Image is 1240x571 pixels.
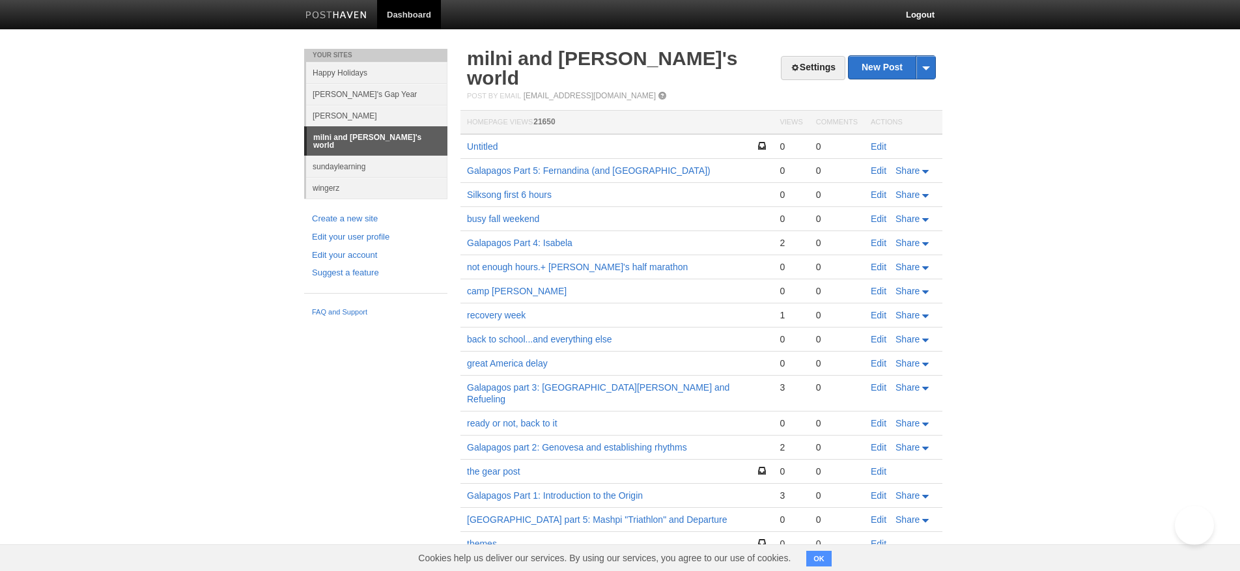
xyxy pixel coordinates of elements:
[871,141,886,152] a: Edit
[895,382,920,393] span: Share
[895,238,920,248] span: Share
[467,238,572,248] a: Galapagos Part 4: Isabela
[306,156,447,177] a: sundaylearning
[895,358,920,369] span: Share
[312,249,440,262] a: Edit your account
[864,111,942,135] th: Actions
[780,466,802,477] div: 0
[533,117,555,126] span: 21650
[871,165,886,176] a: Edit
[871,286,886,296] a: Edit
[816,382,858,393] div: 0
[307,127,447,156] a: milni and [PERSON_NAME]'s world
[816,333,858,345] div: 0
[871,262,886,272] a: Edit
[780,285,802,297] div: 0
[816,261,858,273] div: 0
[467,48,738,89] a: milni and [PERSON_NAME]'s world
[780,309,802,321] div: 1
[780,213,802,225] div: 0
[816,490,858,501] div: 0
[816,514,858,525] div: 0
[467,189,552,200] a: Silksong first 6 hours
[895,442,920,453] span: Share
[467,92,521,100] span: Post by Email
[895,334,920,344] span: Share
[806,551,832,566] button: OK
[780,441,802,453] div: 2
[780,538,802,550] div: 0
[895,165,920,176] span: Share
[816,357,858,369] div: 0
[467,262,688,272] a: not enough hours.+ [PERSON_NAME]'s half marathon
[467,442,687,453] a: Galapagos part 2: Genovesa and establishing rhythms
[895,310,920,320] span: Share
[306,177,447,199] a: wingerz
[306,105,447,126] a: [PERSON_NAME]
[816,285,858,297] div: 0
[467,286,567,296] a: camp [PERSON_NAME]
[467,310,526,320] a: recovery week
[895,514,920,525] span: Share
[816,417,858,429] div: 0
[871,466,886,477] a: Edit
[306,83,447,105] a: [PERSON_NAME]'s Gap Year
[895,286,920,296] span: Share
[816,213,858,225] div: 0
[871,358,886,369] a: Edit
[871,214,886,224] a: Edit
[467,538,497,549] a: themes
[467,466,520,477] a: the gear post
[816,309,858,321] div: 0
[780,141,802,152] div: 0
[871,490,886,501] a: Edit
[467,490,643,501] a: Galapagos Part 1: Introduction to the Origin
[460,111,773,135] th: Homepage Views
[816,466,858,477] div: 0
[781,56,845,80] a: Settings
[467,214,539,224] a: busy fall weekend
[312,230,440,244] a: Edit your user profile
[312,266,440,280] a: Suggest a feature
[780,357,802,369] div: 0
[871,418,886,428] a: Edit
[305,11,367,21] img: Posthaven-bar
[871,238,886,248] a: Edit
[467,165,711,176] a: Galapagos Part 5: Fernandina (and [GEOGRAPHIC_DATA])
[895,262,920,272] span: Share
[312,212,440,226] a: Create a new site
[304,49,447,62] li: Your Sites
[780,165,802,176] div: 0
[780,490,802,501] div: 3
[895,189,920,200] span: Share
[467,418,557,428] a: ready or not, back to it
[467,382,729,404] a: Galapagos part 3: [GEOGRAPHIC_DATA][PERSON_NAME] and Refueling
[306,62,447,83] a: Happy Holidays
[780,333,802,345] div: 0
[312,307,440,318] a: FAQ and Support
[467,334,612,344] a: back to school...and everything else
[849,56,935,79] a: New Post
[524,91,656,100] a: [EMAIL_ADDRESS][DOMAIN_NAME]
[816,141,858,152] div: 0
[467,514,727,525] a: [GEOGRAPHIC_DATA] part 5: Mashpi "Triathlon" and Departure
[816,165,858,176] div: 0
[871,382,886,393] a: Edit
[816,441,858,453] div: 0
[467,141,498,152] a: Untitled
[895,214,920,224] span: Share
[871,310,886,320] a: Edit
[871,189,886,200] a: Edit
[895,418,920,428] span: Share
[871,514,886,525] a: Edit
[780,514,802,525] div: 0
[1175,506,1214,545] iframe: Help Scout Beacon - Open
[780,417,802,429] div: 0
[467,358,548,369] a: great America delay
[780,237,802,249] div: 2
[871,442,886,453] a: Edit
[816,538,858,550] div: 0
[810,111,864,135] th: Comments
[405,545,804,571] span: Cookies help us deliver our services. By using our services, you agree to our use of cookies.
[780,382,802,393] div: 3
